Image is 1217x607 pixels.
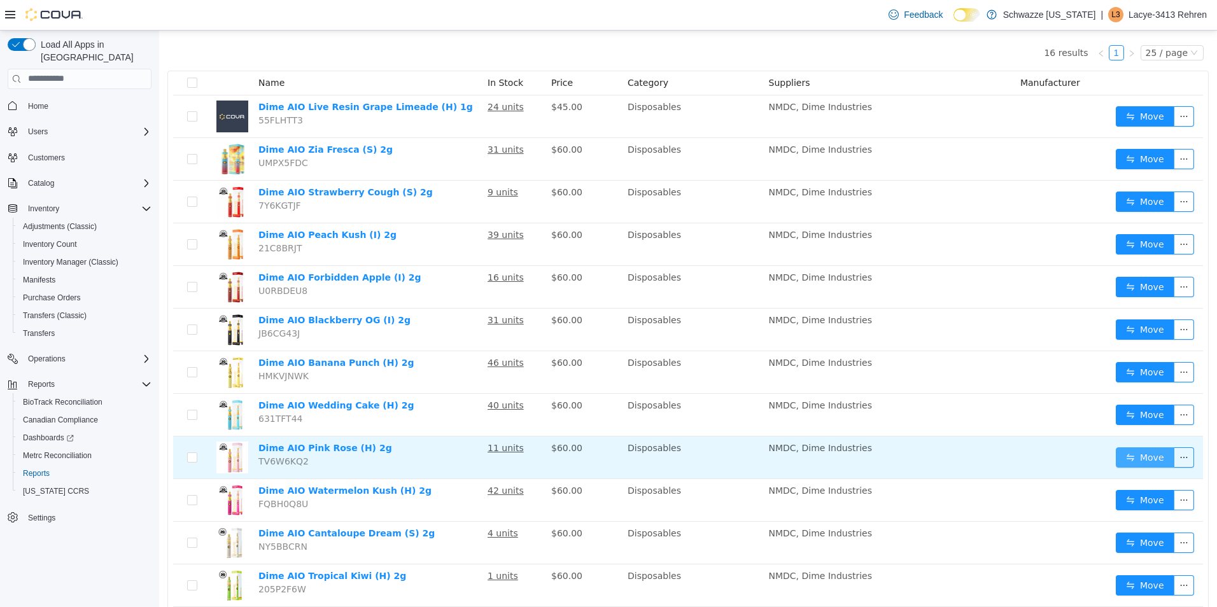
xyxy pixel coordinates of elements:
[392,114,423,124] span: $60.00
[463,235,605,278] td: Disposables
[18,430,151,445] span: Dashboards
[23,450,92,461] span: Metrc Reconciliation
[23,221,97,232] span: Adjustments (Classic)
[99,114,234,124] a: Dime AIO Zia Fresca (S) 2g
[3,375,157,393] button: Reports
[23,150,70,165] a: Customers
[28,153,65,163] span: Customers
[3,508,157,526] button: Settings
[965,15,980,30] li: Next Page
[957,545,1015,565] button: icon: swapMove
[23,486,89,496] span: [US_STATE] CCRS
[3,200,157,218] button: Inventory
[392,71,423,81] span: $45.00
[18,394,151,410] span: BioTrack Reconciliation
[99,71,314,81] a: Dime AIO Live Resin Grape Limeade (H) 1g
[99,127,149,137] span: UMPX5FDC
[392,157,423,167] span: $60.00
[463,449,605,491] td: Disposables
[13,393,157,411] button: BioTrack Reconciliation
[28,513,55,523] span: Settings
[392,47,414,57] span: Price
[18,466,55,481] a: Reports
[13,447,157,464] button: Metrc Reconciliation
[392,284,423,295] span: $60.00
[99,47,125,57] span: Name
[885,15,929,30] li: 16 results
[99,498,276,508] a: Dime AIO Cantaloupe Dream (S) 2g
[23,257,118,267] span: Inventory Manager (Classic)
[23,99,53,114] a: Home
[23,351,71,366] button: Operations
[328,284,365,295] u: 31 units
[957,161,1015,181] button: icon: swapMove
[99,455,272,465] a: Dime AIO Watermelon Kush (H) 2g
[18,412,103,428] a: Canadian Compliance
[13,482,157,500] button: [US_STATE] CCRS
[957,459,1015,480] button: icon: swapMove
[328,498,359,508] u: 4 units
[57,539,89,571] img: Dime AIO Tropical Kiwi (H) 2g hero shot
[987,15,1029,29] div: 25 / page
[23,124,151,139] span: Users
[1015,204,1035,224] button: icon: ellipsis
[36,38,151,64] span: Load All Apps in [GEOGRAPHIC_DATA]
[23,415,98,425] span: Canadian Compliance
[99,340,150,351] span: HMKVJNWK
[392,242,423,252] span: $60.00
[969,19,976,27] i: icon: right
[13,307,157,324] button: Transfers (Classic)
[18,430,79,445] a: Dashboards
[3,174,157,192] button: Catalog
[18,412,151,428] span: Canadian Compliance
[25,8,83,21] img: Cova
[23,433,74,443] span: Dashboards
[8,92,151,560] nav: Complex example
[99,370,255,380] a: Dime AIO Wedding Cake (H) 2g
[57,454,89,485] img: Dime AIO Watermelon Kush (H) 2g hero shot
[57,198,89,230] img: Dime AIO Peach Kush (I) 2g hero shot
[57,113,89,144] img: Dime AIO Zia Fresca (S) 2g hero shot
[18,272,60,288] a: Manifests
[957,331,1015,352] button: icon: swapMove
[463,321,605,363] td: Disposables
[18,255,151,270] span: Inventory Manager (Classic)
[18,290,151,305] span: Purchase Orders
[28,127,48,137] span: Users
[1101,7,1103,22] p: |
[957,417,1015,437] button: icon: swapMove
[99,199,237,209] a: Dime AIO Peach Kush (I) 2g
[957,289,1015,309] button: icon: swapMove
[1015,417,1035,437] button: icon: ellipsis
[463,193,605,235] td: Disposables
[99,213,143,223] span: 21C8BRJT
[463,534,605,576] td: Disposables
[18,290,86,305] a: Purchase Orders
[99,554,147,564] span: 205P2F6W
[1015,246,1035,267] button: icon: ellipsis
[953,8,980,22] input: Dark Mode
[23,397,102,407] span: BioTrack Reconciliation
[23,176,59,191] button: Catalog
[99,327,255,337] a: Dime AIO Banana Punch (H) 2g
[18,448,97,463] a: Metrc Reconciliation
[13,271,157,289] button: Manifests
[957,118,1015,139] button: icon: swapMove
[463,150,605,193] td: Disposables
[392,327,423,337] span: $60.00
[18,466,151,481] span: Reports
[57,368,89,400] img: Dime AIO Wedding Cake (H) 2g hero shot
[99,412,233,422] a: Dime AIO Pink Rose (H) 2g
[950,15,964,29] a: 1
[610,540,713,550] span: NMDC, Dime Industries
[18,308,92,323] a: Transfers (Classic)
[18,326,60,341] a: Transfers
[57,241,89,272] img: Dime AIO Forbidden Apple (I) 2g hero shot
[328,370,365,380] u: 40 units
[1003,7,1096,22] p: Schwazze [US_STATE]
[328,242,365,252] u: 16 units
[99,426,150,436] span: TV6W6KQ2
[328,47,364,57] span: In Stock
[99,540,247,550] a: Dime AIO Tropical Kiwi (H) 2g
